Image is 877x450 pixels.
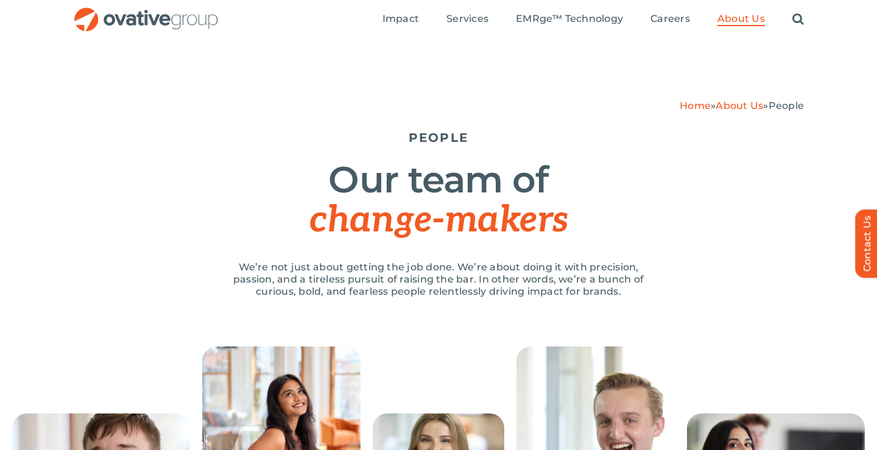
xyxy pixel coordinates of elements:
a: EMRge™ Technology [516,13,623,26]
a: About Us [716,100,763,111]
h5: PEOPLE [73,130,804,145]
span: About Us [717,13,765,25]
span: Impact [382,13,419,25]
span: Services [446,13,488,25]
a: Search [792,13,804,26]
span: EMRge™ Technology [516,13,623,25]
span: » » [680,100,804,111]
a: Services [446,13,488,26]
span: change-makers [309,199,568,242]
a: About Us [717,13,765,26]
a: Home [680,100,711,111]
a: Careers [650,13,690,26]
a: OG_Full_horizontal_RGB [73,6,219,18]
h1: Our team of [73,160,804,240]
span: Careers [650,13,690,25]
a: Impact [382,13,419,26]
span: People [769,100,804,111]
p: We’re not just about getting the job done. We’re about doing it with precision, passion, and a ti... [219,261,658,298]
